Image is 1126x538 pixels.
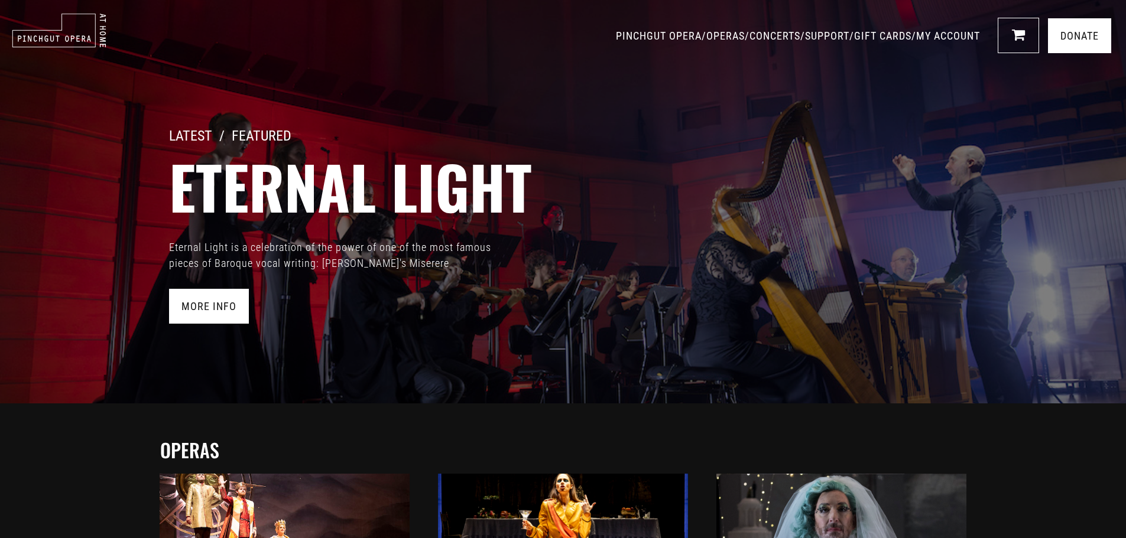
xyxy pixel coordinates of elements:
p: Eternal Light is a celebration of the power of one of the most famous pieces of Baroque vocal wri... [169,239,524,271]
a: PINCHGUT OPERA [616,30,702,42]
a: CONCERTS [749,30,800,42]
a: GIFT CARDS [854,30,911,42]
img: pinchgut_at_home_negative_logo.svg [12,13,106,48]
a: MY ACCOUNT [916,30,980,42]
a: More Info [169,289,249,324]
h4: LATEST / FEATURED [169,128,1126,145]
h2: operas [160,439,972,461]
span: / / / / / [616,30,983,42]
a: SUPPORT [805,30,849,42]
h2: Eternal Light [169,151,1126,221]
a: Donate [1048,18,1111,53]
a: OPERAS [706,30,745,42]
